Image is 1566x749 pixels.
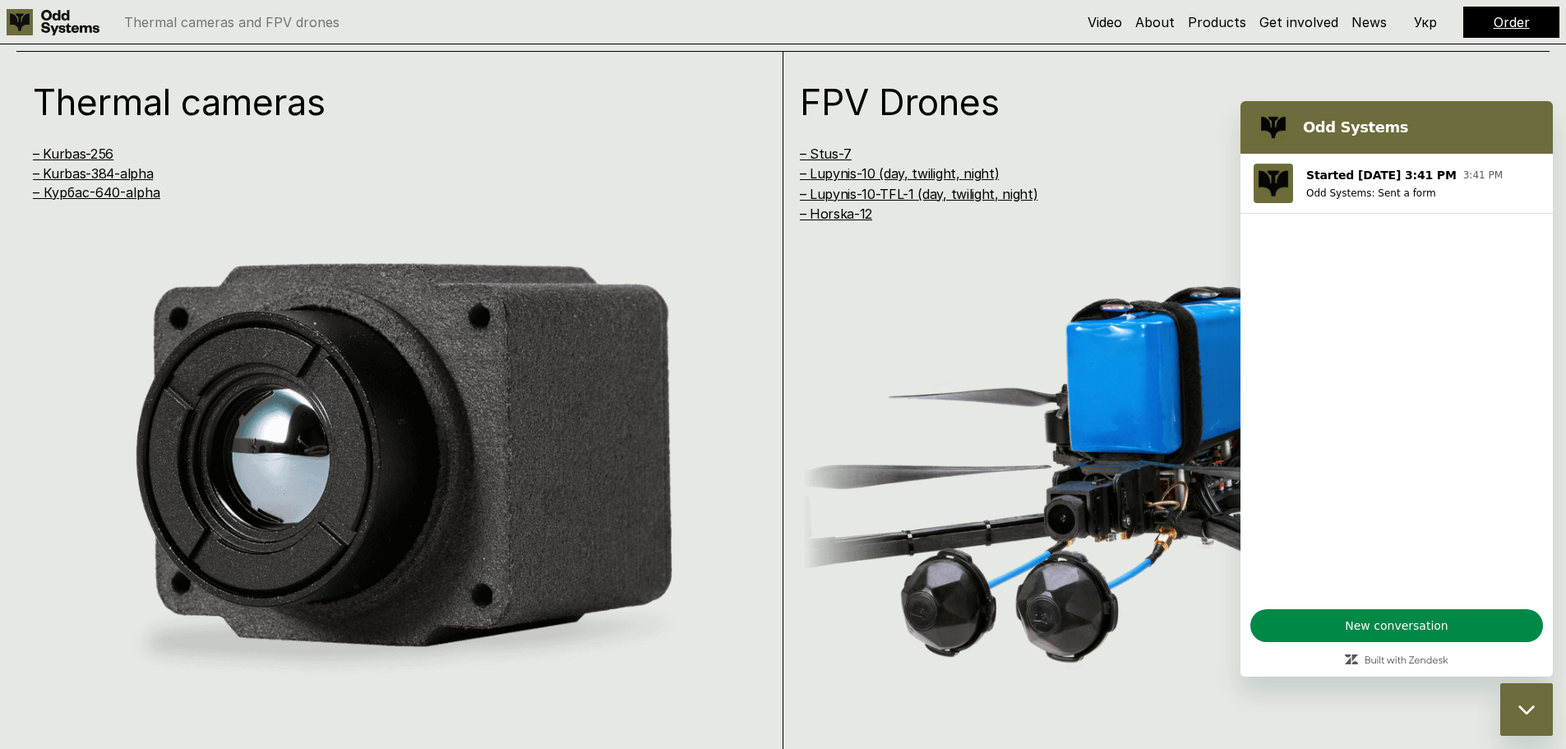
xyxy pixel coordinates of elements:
a: – Kurbas-384-alpha [33,165,153,182]
a: – Курбас-640-alpha [33,184,160,201]
a: – Lupynis-10 (day, twilight, night) [800,165,1000,182]
a: – Kurbas-256 [33,146,113,162]
a: About [1135,14,1175,30]
h1: Thermal cameras [33,84,723,120]
a: Order [1494,14,1530,30]
a: – Stus-7 [800,146,852,162]
a: Products [1188,14,1246,30]
a: Get involved [1259,14,1338,30]
p: Thermal cameras and FPV drones [124,16,340,29]
iframe: Messaging window [1240,101,1553,677]
a: – Horska-12 [800,206,872,222]
a: News [1351,14,1387,30]
p: Укр [1414,16,1437,29]
a: – Lupynis-10-TFL-1 (day, twilight, night) [800,186,1038,202]
iframe: Button to launch messaging window, conversation in progress [1500,683,1553,736]
a: Video [1088,14,1122,30]
h1: FPV Drones [800,84,1490,120]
